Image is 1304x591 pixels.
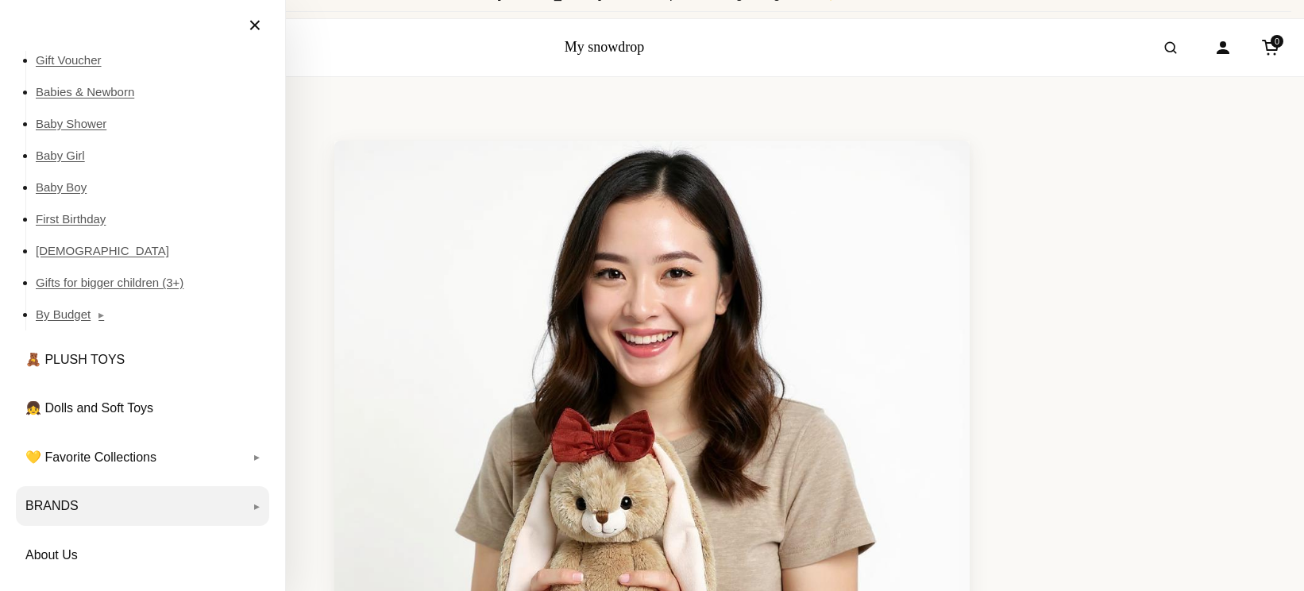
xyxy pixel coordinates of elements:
[565,39,645,55] a: My snowdrop
[16,486,269,526] a: BRANDS
[16,438,269,477] a: 💛 Favorite Collections
[1206,30,1240,65] a: Account
[36,76,269,108] a: Babies & Newborn
[233,8,277,43] button: Close menu
[36,203,269,235] a: First Birthday
[36,44,269,76] a: Gift Voucher
[1148,25,1193,70] button: Open search
[16,535,269,575] a: About Us
[36,235,269,267] a: [DEMOGRAPHIC_DATA]
[36,299,269,330] a: By Budget
[16,340,269,380] a: 🧸 PLUSH TOYS
[16,388,269,428] a: 👧 Dolls and Soft Toys
[1271,35,1283,48] span: 0
[36,108,269,140] a: Baby Shower
[36,140,269,172] a: Baby Girl
[1253,30,1288,65] a: Cart
[36,267,269,299] a: Gifts for bigger children (3+)
[36,172,269,203] a: Baby Boy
